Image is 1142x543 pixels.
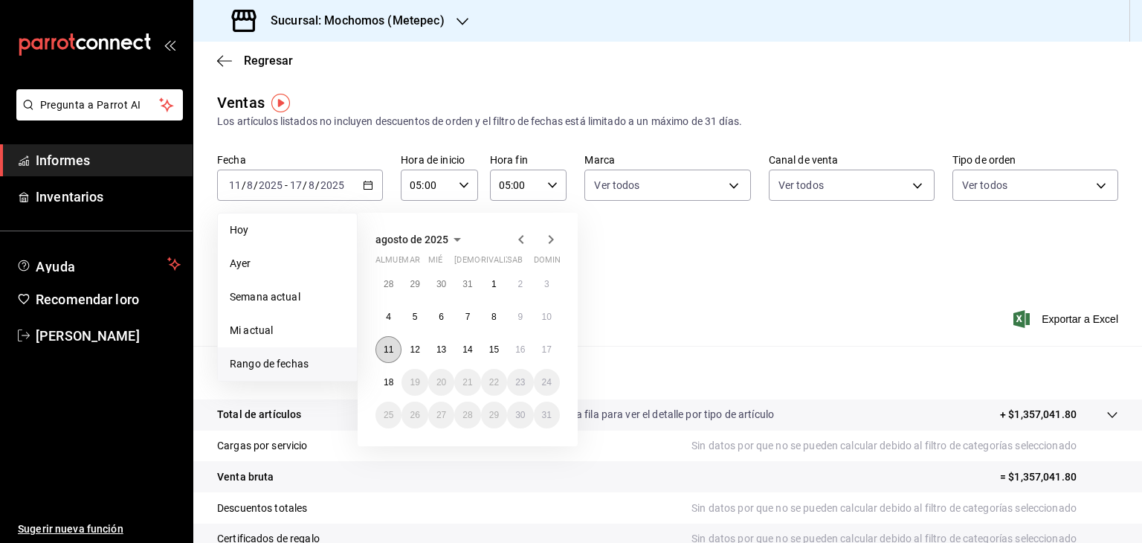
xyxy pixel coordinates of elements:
button: 31 de agosto de 2025 [534,402,560,428]
font: 19 [410,377,419,388]
button: 13 de agosto de 2025 [428,336,454,363]
abbr: 26 de agosto de 2025 [410,410,419,420]
font: + $1,357,041.80 [1000,408,1077,420]
font: 17 [542,344,552,355]
font: 12 [410,344,419,355]
font: sab [507,255,523,265]
font: Ayuda [36,259,76,274]
abbr: lunes [375,255,419,271]
button: Regresar [217,54,293,68]
font: Marca [584,154,615,166]
button: 18 de agosto de 2025 [375,369,401,396]
abbr: martes [401,255,419,271]
font: Ver todos [778,179,824,191]
font: 15 [489,344,499,355]
abbr: 9 de agosto de 2025 [517,312,523,322]
abbr: sábado [507,255,523,271]
abbr: 18 de agosto de 2025 [384,377,393,388]
font: 30 [515,410,525,420]
font: 1 [491,279,497,289]
font: 25 [384,410,393,420]
font: rivalizar [481,255,522,265]
button: 1 de agosto de 2025 [481,271,507,298]
button: agosto de 2025 [375,231,466,248]
abbr: 13 de agosto de 2025 [436,344,446,355]
abbr: 29 de julio de 2025 [410,279,419,289]
font: 18 [384,377,393,388]
abbr: 17 de agosto de 2025 [542,344,552,355]
font: [PERSON_NAME] [36,328,140,344]
font: Pregunta a Parrot AI [40,99,141,111]
font: / [315,179,320,191]
font: 29 [489,410,499,420]
abbr: 22 de agosto de 2025 [489,377,499,388]
font: Regresar [244,54,293,68]
font: Mi actual [230,324,273,336]
abbr: 23 de agosto de 2025 [515,377,525,388]
button: Marcador de información sobre herramientas [271,94,290,112]
abbr: 19 de agosto de 2025 [410,377,419,388]
input: -- [228,179,242,191]
font: Total de artículos [217,408,301,420]
font: Sin datos por que no se pueden calcular debido al filtro de categorías seleccionado [691,502,1077,514]
font: Los artículos listados no incluyen descuentos de orden y el filtro de fechas está limitado a un m... [217,115,742,127]
abbr: 31 de agosto de 2025 [542,410,552,420]
input: ---- [320,179,345,191]
input: -- [246,179,254,191]
a: Pregunta a Parrot AI [10,108,183,123]
input: -- [289,179,303,191]
font: agosto de 2025 [375,234,448,245]
font: 28 [462,410,472,420]
button: 11 de agosto de 2025 [375,336,401,363]
abbr: 30 de agosto de 2025 [515,410,525,420]
abbr: miércoles [428,255,442,271]
abbr: 31 de julio de 2025 [462,279,472,289]
font: 9 [517,312,523,322]
font: almuerzo [375,255,419,265]
font: Da clic en la fila para ver el detalle por tipo de artículo [527,408,774,420]
button: 14 de agosto de 2025 [454,336,480,363]
abbr: 15 de agosto de 2025 [489,344,499,355]
button: 28 de julio de 2025 [375,271,401,298]
font: Semana actual [230,291,300,303]
font: 31 [542,410,552,420]
button: 10 de agosto de 2025 [534,303,560,330]
button: 15 de agosto de 2025 [481,336,507,363]
font: Ver todos [594,179,639,191]
abbr: viernes [481,255,522,271]
font: 5 [413,312,418,322]
font: 30 [436,279,446,289]
button: 30 de julio de 2025 [428,271,454,298]
font: 10 [542,312,552,322]
button: 4 de agosto de 2025 [375,303,401,330]
abbr: 6 de agosto de 2025 [439,312,444,322]
font: 16 [515,344,525,355]
font: Ayer [230,257,251,269]
abbr: 28 de julio de 2025 [384,279,393,289]
font: 8 [491,312,497,322]
font: mié [428,255,442,265]
font: Sin datos por que no se pueden calcular debido al filtro de categorías seleccionado [691,440,1077,452]
abbr: 16 de agosto de 2025 [515,344,525,355]
font: dominio [534,255,570,265]
font: Exportar a Excel [1042,313,1118,325]
button: 12 de agosto de 2025 [401,336,428,363]
abbr: 10 de agosto de 2025 [542,312,552,322]
font: Canal de venta [769,154,839,166]
button: 6 de agosto de 2025 [428,303,454,330]
button: abrir_cajón_menú [164,39,175,51]
font: [DEMOGRAPHIC_DATA] [454,255,542,265]
button: 26 de agosto de 2025 [401,402,428,428]
abbr: 24 de agosto de 2025 [542,377,552,388]
font: Hora de inicio [401,154,465,166]
button: Pregunta a Parrot AI [16,89,183,121]
abbr: domingo [534,255,570,271]
font: - [285,179,288,191]
button: 23 de agosto de 2025 [507,369,533,396]
font: = $1,357,041.80 [1000,471,1077,483]
font: 31 [462,279,472,289]
button: 24 de agosto de 2025 [534,369,560,396]
font: 26 [410,410,419,420]
button: 19 de agosto de 2025 [401,369,428,396]
font: 7 [465,312,471,322]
